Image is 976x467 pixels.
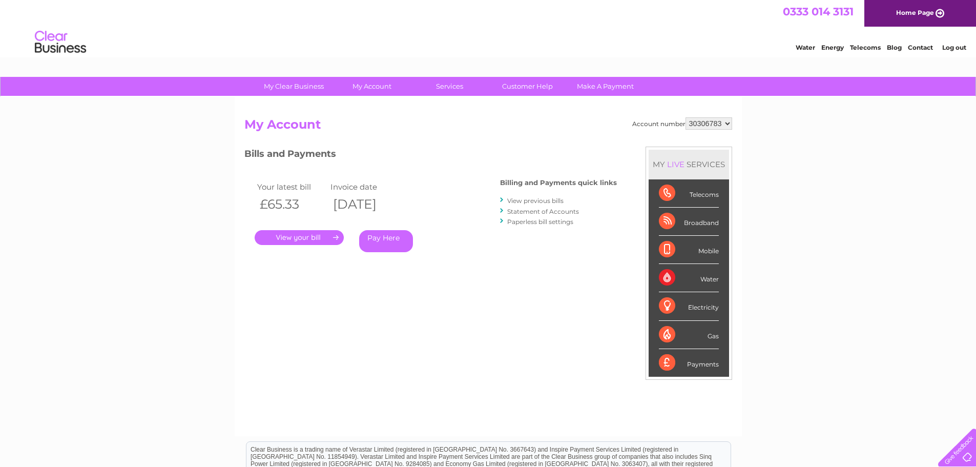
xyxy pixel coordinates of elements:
[244,147,617,165] h3: Bills and Payments
[649,150,729,179] div: MY SERVICES
[796,44,815,51] a: Water
[485,77,570,96] a: Customer Help
[659,321,719,349] div: Gas
[850,44,881,51] a: Telecoms
[507,208,579,215] a: Statement of Accounts
[255,180,328,194] td: Your latest bill
[500,179,617,187] h4: Billing and Payments quick links
[659,236,719,264] div: Mobile
[507,197,564,205] a: View previous bills
[659,264,719,292] div: Water
[255,194,328,215] th: £65.33
[407,77,492,96] a: Services
[359,230,413,252] a: Pay Here
[255,230,344,245] a: .
[34,27,87,58] img: logo.png
[659,208,719,236] div: Broadband
[252,77,336,96] a: My Clear Business
[328,180,402,194] td: Invoice date
[659,179,719,208] div: Telecoms
[908,44,933,51] a: Contact
[329,77,414,96] a: My Account
[632,117,732,130] div: Account number
[665,159,687,169] div: LIVE
[563,77,648,96] a: Make A Payment
[244,117,732,137] h2: My Account
[659,349,719,377] div: Payments
[783,5,854,18] a: 0333 014 3131
[887,44,902,51] a: Blog
[659,292,719,320] div: Electricity
[821,44,844,51] a: Energy
[246,6,731,50] div: Clear Business is a trading name of Verastar Limited (registered in [GEOGRAPHIC_DATA] No. 3667643...
[328,194,402,215] th: [DATE]
[942,44,966,51] a: Log out
[507,218,573,226] a: Paperless bill settings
